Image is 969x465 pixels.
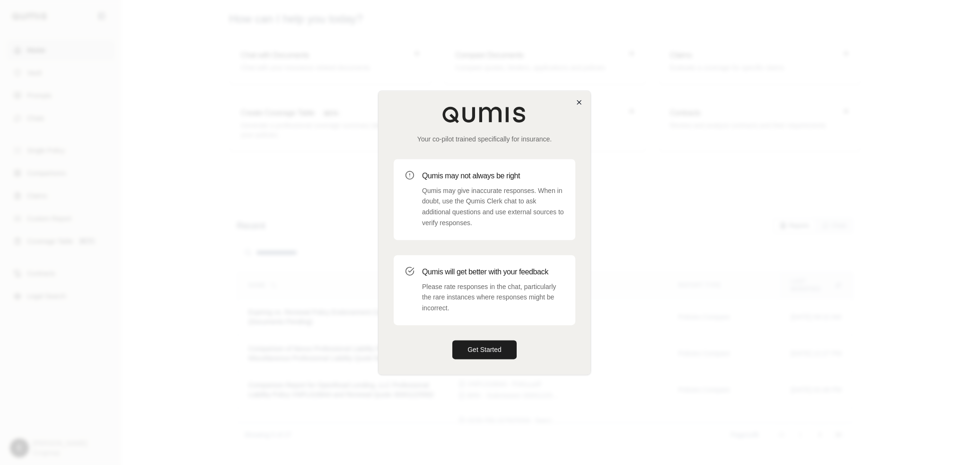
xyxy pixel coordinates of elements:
[442,106,527,123] img: Qumis Logo
[452,340,517,359] button: Get Started
[422,281,564,314] p: Please rate responses in the chat, particularly the rare instances where responses might be incor...
[394,134,575,144] p: Your co-pilot trained specifically for insurance.
[422,170,564,182] h3: Qumis may not always be right
[422,185,564,228] p: Qumis may give inaccurate responses. When in doubt, use the Qumis Clerk chat to ask additional qu...
[422,266,564,278] h3: Qumis will get better with your feedback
